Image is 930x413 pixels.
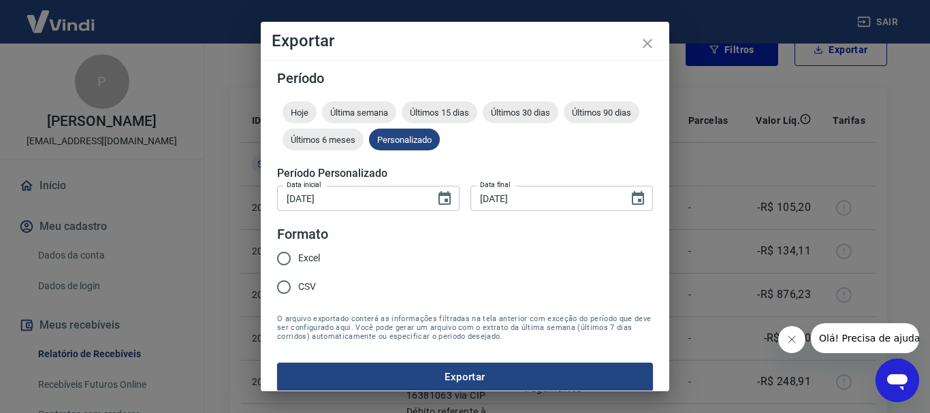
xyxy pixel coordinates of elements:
span: Olá! Precisa de ajuda? [8,10,114,20]
iframe: Fechar mensagem [778,326,805,353]
span: Excel [298,251,320,265]
span: CSV [298,280,316,294]
iframe: Mensagem da empresa [811,323,919,353]
span: Últimos 90 dias [564,108,639,118]
div: Últimos 15 dias [402,101,477,123]
span: Hoje [283,108,317,118]
h5: Período [277,71,653,85]
h5: Período Personalizado [277,167,653,180]
legend: Formato [277,225,328,244]
div: Hoje [283,101,317,123]
button: Choose date, selected date is 16 de set de 2025 [431,185,458,212]
span: Últimos 15 dias [402,108,477,118]
label: Data inicial [287,180,321,190]
label: Data final [480,180,511,190]
div: Últimos 30 dias [483,101,558,123]
input: DD/MM/YYYY [277,186,426,211]
button: close [631,27,664,60]
div: Últimos 90 dias [564,101,639,123]
button: Exportar [277,363,653,391]
span: O arquivo exportado conterá as informações filtradas na tela anterior com exceção do período que ... [277,314,653,341]
button: Choose date, selected date is 22 de set de 2025 [624,185,652,212]
h4: Exportar [272,33,658,49]
input: DD/MM/YYYY [470,186,619,211]
span: Últimos 30 dias [483,108,558,118]
span: Personalizado [369,135,440,145]
div: Personalizado [369,129,440,150]
div: Últimos 6 meses [283,129,364,150]
iframe: Botão para abrir a janela de mensagens [876,359,919,402]
span: Última semana [322,108,396,118]
span: Últimos 6 meses [283,135,364,145]
div: Última semana [322,101,396,123]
